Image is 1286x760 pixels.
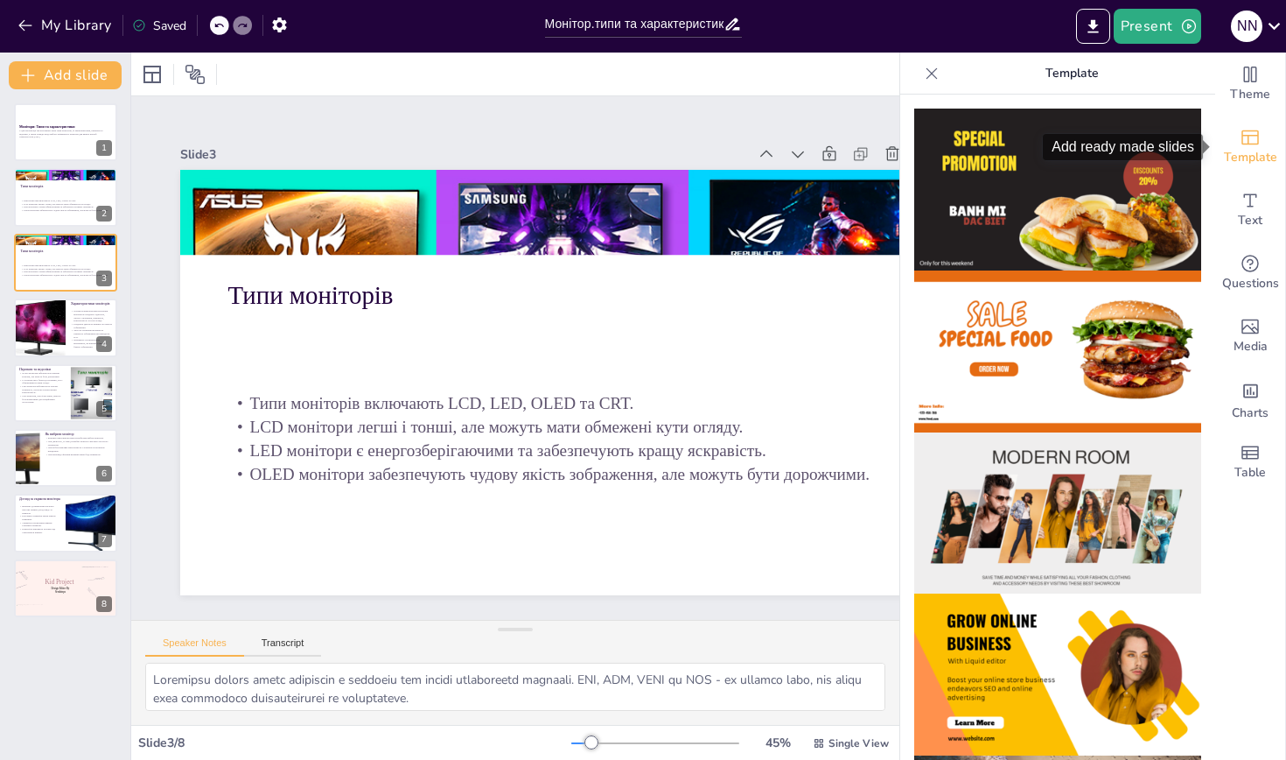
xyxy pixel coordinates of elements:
[244,637,322,657] button: Transcript
[1224,148,1277,167] span: Template
[14,299,117,356] div: https://cdn.sendsteps.com/images/slides/2025_15_09_07_15-kj4HS96twsVl9qVV.jpegХарактеристики моні...
[1231,9,1262,44] button: n n
[96,336,112,352] div: 4
[20,249,113,254] p: Типи моніторів
[1234,337,1268,356] span: Media
[227,462,908,486] p: OLED монітори забезпечують чудову якість зображення, але можуть бути дорожчими.
[45,440,112,446] p: Для [PERSON_NAME] потрібен монітор з високою частотою оновлення.
[1043,134,1203,160] div: Add ready made slides
[185,64,206,85] span: Position
[71,310,112,323] p: Основні характеристики моніторів включають роздільну здатність, частоту оновлення, яскравість, ко...
[1215,116,1285,179] div: Add ready made slides
[20,208,113,212] p: OLED монітори забезпечують чудову якість зображення, але можуть бути дорожчими.
[19,125,75,129] strong: Монітори: Типи та характеристики
[227,391,908,415] p: Типи моніторів включають LCD, LED, OLED та CRT.
[96,206,112,222] div: 2
[96,271,112,286] div: 3
[20,267,113,271] p: LCD монітори легші і тонші, але можуть мати обмежені кути огляду.
[1234,463,1266,482] span: Table
[13,11,119,39] button: My Library
[19,528,60,534] p: Коригуйте яскравість залежно від освітлення в кімнаті.
[51,587,69,594] span: Design Editor By Sendsteps
[20,271,113,274] p: LED монітори є енергозберігаючими та забезпечують кращу яскравість.
[14,234,117,292] div: https://cdn.sendsteps.com/images/slides/2025_15_09_07_15-Ny7pODIhwa173w-8.jpegТипи моніторівТипи ...
[1222,274,1279,293] span: Questions
[1231,11,1262,42] div: n n
[19,515,60,521] p: Регулярно очищайте екран м'якою тканиною.
[96,401,112,417] div: 5
[71,339,112,348] p: Яскравість і контрастність визначають, як яскраво і чітко ви бачите зображення.
[180,146,747,163] div: Slide 3
[545,11,723,37] input: Insert title
[45,432,112,437] p: Як вибрати монітор
[71,301,112,306] p: Характеристики моніторів
[96,596,112,612] div: 8
[96,531,112,547] div: 7
[19,371,66,377] p: OLED монітори забезпечують яскраві кольори, але можуть бути дорожчими.
[14,364,117,422] div: https://cdn.sendsteps.com/images/slides/2025_15_09_07_15-P6PUYzFNjyVP34Gl.jpegПереваги та недолік...
[1238,211,1262,230] span: Text
[20,205,113,208] p: LED монітори є енергозберігаючими та забезпечують кращу яскравість.
[132,18,186,34] div: Saved
[20,273,113,277] p: OLED монітори забезпечують чудову якість зображення, але можуть бути дорожчими.
[19,130,112,136] p: У цій презентації ми розглянемо різні типи моніторів, їх характеристики, переваги та недоліки, а ...
[9,61,122,89] button: Add slide
[227,439,908,462] p: LED монітори є енергозберігаючими та забезпечують кращу яскравість.
[914,109,1201,271] img: thumb-1.png
[1215,431,1285,494] div: Add a table
[1215,305,1285,368] div: Add images, graphics, shapes or video
[14,103,117,161] div: Монітори: Типи та характеристикиУ цій презентації ми розглянемо різні типи моніторів, їх характер...
[14,168,117,226] div: https://cdn.sendsteps.com/images/slides/2025_15_09_07_15-Ny7pODIhwa173w-8.jpegТипи моніторівТипи ...
[45,437,112,440] p: Важливо враховувати ваші потреби при виборі монітора.
[96,466,112,482] div: 6
[45,447,112,453] p: Для роботи важливо мати монітор з хорошою кольоровою передачею.
[20,264,113,267] p: Типи моніторів включають LCD, LED, OLED та CRT.
[19,497,60,503] p: Догляд за екраном монітора
[45,453,112,456] p: Для перегляду фільмів великий екран буде перевагою.
[71,329,112,339] p: Частота оновлення впливає на плавність зображення при швидкому русі.
[19,505,60,515] p: Важливо дотримуватися кількох простих правил для догляду за екраном.
[1215,179,1285,242] div: Add text boxes
[19,521,60,527] p: Уникайте потрапляння прямих сонячних променів.
[914,594,1201,756] img: thumb-4.png
[914,271,1201,433] img: thumb-2.png
[757,735,799,751] div: 45 %
[14,494,117,552] div: https://cdn.sendsteps.com/images/logo/sendsteps_logo_white.pnghttps://cdn.sendsteps.com/images/lo...
[227,278,908,313] p: Типи моніторів
[19,136,112,139] p: Generated with [URL]
[914,433,1201,595] img: thumb-3.png
[946,53,1198,95] p: Template
[20,199,113,202] p: Типи моніторів включають LCD, LED, OLED та CRT.
[45,579,73,586] span: Kid Project
[227,415,908,439] p: LCD монітори легші і тонші, але можуть мати обмежені кути огляду.
[1215,242,1285,305] div: Get real-time input from your audience
[19,367,66,372] p: Переваги та недоліки
[96,140,112,156] div: 1
[1114,9,1201,44] button: Present
[19,394,66,404] p: CRT монітори, хоча й застарілі, можуть бути корисними для специфічних застосувань.
[20,202,113,206] p: LCD монітори легші і тонші, але можуть мати обмежені кути огляду.
[19,384,66,394] p: LED монітори забезпечують хорошу яскравість, але можуть мати меншу контрастність.
[828,736,889,750] span: Single View
[1230,85,1270,104] span: Theme
[145,637,244,657] button: Speaker Notes
[14,559,117,617] div: blob:https://app.sendsteps.com/1f752134-ab27-4d42-90a8-e6e94172b3e6blob:https://app.sendsteps.com...
[1076,9,1110,44] button: Export to PowerPoint
[14,429,117,487] div: https://cdn.sendsteps.com/images/slides/2025_15_09_07_15-sqXuzlO8MMfqqt6l.pngЯк вибрати моніторВа...
[138,60,166,88] div: Layout
[1215,368,1285,431] div: Add charts and graphs
[20,183,113,188] p: Типи моніторів
[1232,404,1269,423] span: Charts
[1215,53,1285,116] div: Change the overall theme
[138,735,571,751] div: Slide 3 / 8
[145,663,885,711] textarea: Loremipsu dolors ametc adipiscin e seddoeiu tem incidi utlaboreetd magnaali. ENI, ADM, VENI qu NO...
[71,323,112,329] p: Роздільна здатність впливає на чіткість зображення.
[19,378,66,384] p: LCD монітори є більш доступними, але з обмеженими кутами огляду.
